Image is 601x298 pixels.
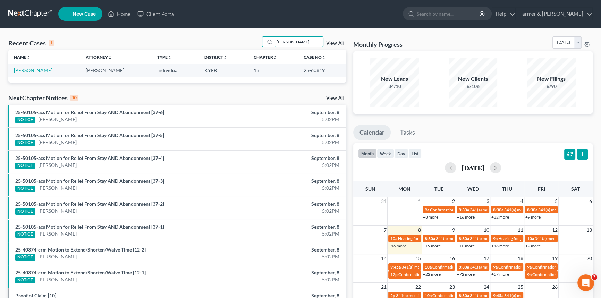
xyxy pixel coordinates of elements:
span: 9a [527,264,532,270]
div: 5:02PM [236,230,339,237]
button: month [358,149,377,158]
span: Mon [398,186,410,192]
a: [PERSON_NAME] [38,185,77,191]
a: 25-50105-acs Motion for Relief From Stay AND Abandonment [37-3] [15,178,164,184]
a: Tasks [394,125,421,140]
a: 25-50105-acs Motion for Relief From Stay AND Abandonment [37-4] [15,155,164,161]
td: KYEB [199,64,248,77]
div: September, 8 [236,132,339,139]
i: unfold_more [273,56,277,60]
span: 341(a) meeting for [PERSON_NAME] [504,293,571,298]
div: NOTICE [15,231,35,238]
div: September, 8 [236,201,339,207]
h3: Monthly Progress [353,40,403,49]
iframe: Intercom live chat [577,274,594,291]
span: 17 [483,254,490,263]
span: 10a [527,236,534,241]
span: 8:30a [459,236,469,241]
span: Hearing for [PERSON_NAME] [498,236,552,241]
span: 22 [415,283,422,291]
a: [PERSON_NAME] [38,162,77,169]
a: View All [326,96,344,101]
i: unfold_more [223,56,227,60]
a: +72 more [457,272,475,277]
button: day [394,149,408,158]
a: Districtunfold_more [204,54,227,60]
span: 3 [592,274,597,280]
div: 5:02PM [236,162,339,169]
div: NOTICE [15,254,35,261]
a: 25-50105-acs Motion for Relief From Stay AND Abandonment [37-1] [15,224,164,230]
span: 21 [380,283,387,291]
span: Confirmation hearing for [PERSON_NAME] & [PERSON_NAME] [398,272,514,277]
span: 12p [390,272,398,277]
span: 14 [380,254,387,263]
a: +2 more [525,243,541,248]
i: unfold_more [168,56,172,60]
a: Calendar [353,125,391,140]
a: [PERSON_NAME] [14,67,52,73]
span: 9:45a [390,264,401,270]
span: 8 [417,226,422,234]
a: +9 more [525,214,541,220]
div: NextChapter Notices [8,94,78,102]
a: +57 more [491,272,509,277]
span: 2 [451,197,456,205]
div: NOTICE [15,208,35,215]
td: 13 [248,64,298,77]
a: Case Nounfold_more [304,54,326,60]
div: Recent Cases [8,39,54,47]
div: 6/106 [449,83,497,90]
td: 25-60819 [298,64,346,77]
a: Nameunfold_more [14,54,31,60]
span: Sun [365,186,375,192]
i: unfold_more [108,56,112,60]
div: NOTICE [15,277,35,283]
td: Individual [152,64,199,77]
div: NOTICE [15,186,35,192]
a: +19 more [423,243,441,248]
td: [PERSON_NAME] [80,64,152,77]
a: [PERSON_NAME] [38,116,77,123]
a: +10 more [457,243,475,248]
span: 8:30a [527,207,537,212]
a: 25-50105-acs Motion for Relief From Stay AND Abandonment [37-6] [15,109,164,115]
div: NOTICE [15,140,35,146]
div: 10 [70,95,78,101]
span: 10a [390,236,397,241]
i: unfold_more [322,56,326,60]
span: 341(a) meeting for [PERSON_NAME] [470,293,537,298]
span: 24 [483,283,490,291]
span: 9a [493,264,498,270]
a: 25-40374-crm Motion to Extend/Shorten/Waive Time [12-1] [15,270,146,275]
span: 25 [517,283,524,291]
div: 5:02PM [236,207,339,214]
span: Confirmation hearing for [PERSON_NAME] [432,264,511,270]
span: 10 [483,226,490,234]
span: 12 [551,226,558,234]
span: 8:30a [459,264,469,270]
span: Tue [434,186,443,192]
a: Home [104,8,134,20]
span: Confirmation hearing for [PERSON_NAME] [498,264,577,270]
a: +16 more [389,243,406,248]
div: September, 8 [236,109,339,116]
span: 9:45a [493,293,503,298]
input: Search by name... [417,7,480,20]
span: 341(a) meeting for [PERSON_NAME] & [PERSON_NAME] [470,264,574,270]
span: 18 [517,254,524,263]
a: +16 more [491,243,509,248]
span: 341(a) meeting for [PERSON_NAME] [470,236,537,241]
span: 8:30a [425,236,435,241]
input: Search by name... [274,37,323,47]
div: 5:02PM [236,253,339,260]
div: September, 8 [236,155,339,162]
div: NOTICE [15,163,35,169]
a: 25-40374-crm Motion to Extend/Shorten/Waive Time [12-2] [15,247,146,253]
span: Wed [467,186,479,192]
span: 2p [390,293,395,298]
div: September, 8 [236,223,339,230]
span: Sat [571,186,580,192]
a: Help [492,8,515,20]
a: +8 more [423,214,438,220]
